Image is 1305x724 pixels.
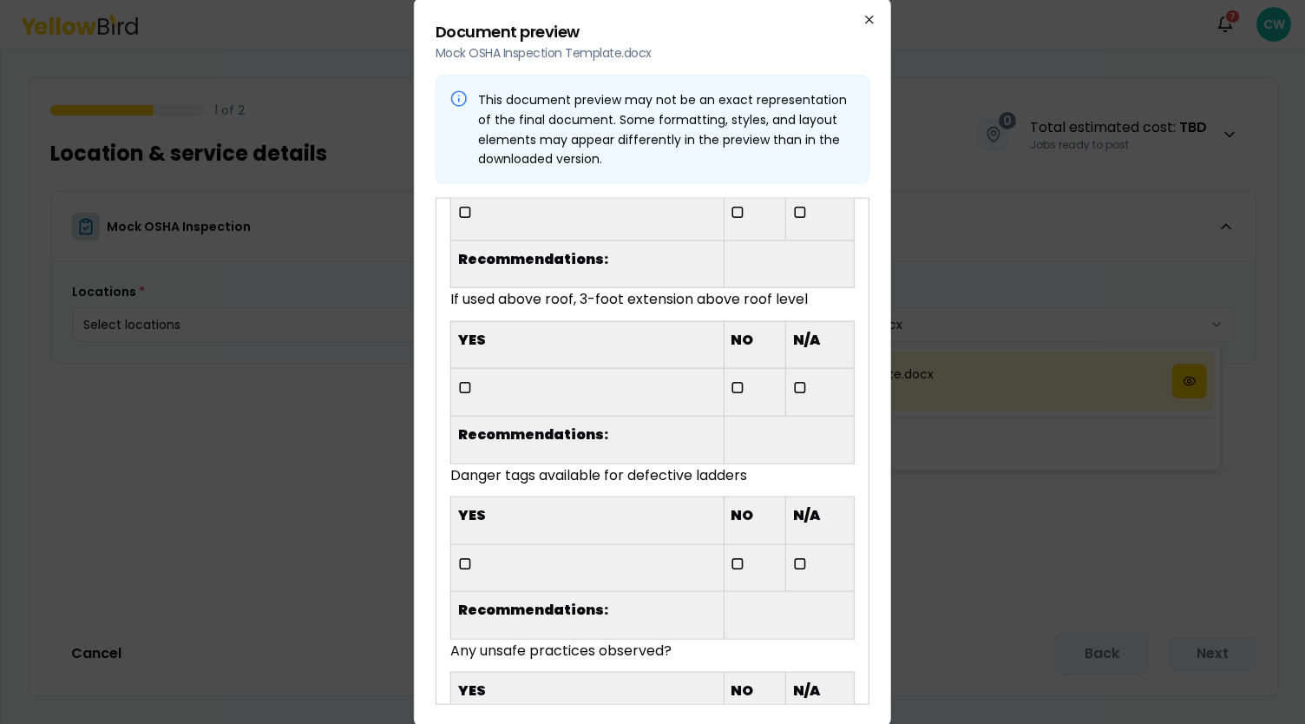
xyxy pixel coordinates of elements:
p: Any unsafe practices observed? [450,639,855,661]
strong: NO [731,505,753,525]
p: If used above roof, 3-foot extension above roof level [450,288,855,311]
strong: Recommendations: [458,425,608,444]
strong: NO [731,329,753,349]
p: Mock OSHA Inspection Template.docx [436,44,869,62]
strong: YES [458,681,486,701]
strong: N/A [793,681,820,701]
p: ▢ [731,376,777,398]
p: ▢ [731,551,777,574]
p: Danger tags available for defective ladders [450,464,855,486]
strong: Recommendations: [458,248,608,268]
p: ▢ [458,551,717,574]
p: ▢ [793,551,848,574]
p: ▢ [793,376,848,398]
p: ▢ [458,376,717,398]
p: ▢ [731,201,777,223]
p: ▢ [793,201,848,223]
strong: NO [731,681,753,701]
strong: N/A [793,505,820,525]
strong: N/A [793,329,820,349]
strong: YES [458,505,486,525]
p: This document preview may not be an exact representation of the final document. Some formatting, ... [478,90,855,169]
strong: Recommendations: [458,600,608,620]
p: ▢ [458,201,717,223]
strong: YES [458,329,486,349]
p: Document preview [436,20,869,44]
